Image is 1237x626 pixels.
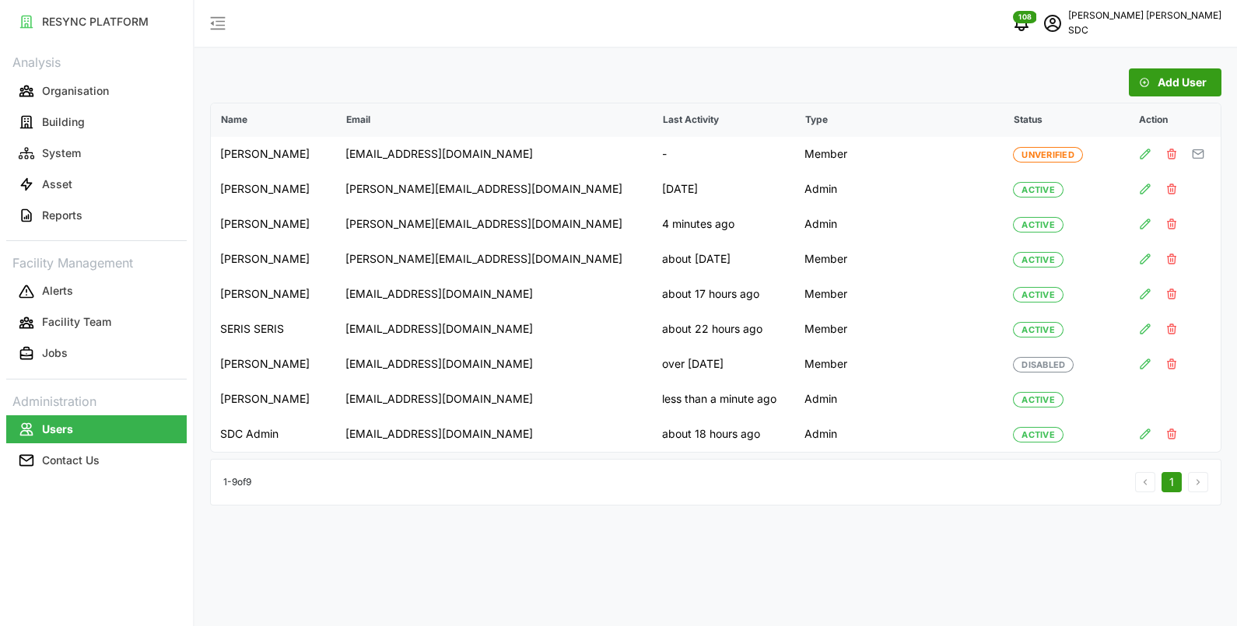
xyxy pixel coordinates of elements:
[220,321,327,337] p: SERIS SERIS
[6,169,187,200] a: Asset
[796,104,1003,136] p: Type
[6,107,187,138] a: Building
[6,445,187,476] a: Contact Us
[6,138,187,169] a: System
[1018,12,1032,23] span: 108
[6,389,187,411] p: Administration
[1021,253,1055,267] span: Active
[6,170,187,198] button: Asset
[1162,472,1182,492] button: 1
[6,200,187,231] a: Reports
[662,391,786,407] p: less than a minute ago
[42,283,73,299] p: Alerts
[6,201,187,229] button: Reports
[6,446,187,474] button: Contact Us
[662,216,786,232] p: 4 minutes ago
[1021,148,1074,162] span: Unverified
[804,286,994,302] p: Member
[6,278,187,306] button: Alerts
[6,307,187,338] a: Facility Team
[1021,218,1055,232] span: Active
[42,83,109,99] p: Organisation
[220,391,327,407] p: [PERSON_NAME]
[1004,104,1128,136] p: Status
[42,14,149,30] p: RESYNC PLATFORM
[1191,147,1205,161] button: Resend activation email
[6,414,187,445] a: Users
[662,251,786,267] p: about [DATE]
[42,208,82,223] p: Reports
[220,286,327,302] p: [PERSON_NAME]
[1068,9,1221,23] p: [PERSON_NAME] [PERSON_NAME]
[6,340,187,368] button: Jobs
[220,216,327,232] p: [PERSON_NAME]
[42,145,81,161] p: System
[804,356,994,372] p: Member
[212,104,335,136] p: Name
[6,276,187,307] a: Alerts
[6,338,187,369] a: Jobs
[6,77,187,105] button: Organisation
[6,8,187,36] button: RESYNC PLATFORM
[6,6,187,37] a: RESYNC PLATFORM
[1021,393,1055,407] span: Active
[42,345,68,361] p: Jobs
[662,321,786,337] p: about 22 hours ago
[6,139,187,167] button: System
[345,216,643,232] p: [PERSON_NAME][EMAIL_ADDRESS][DOMAIN_NAME]
[654,104,794,136] p: Last Activity
[345,356,643,372] p: [EMAIL_ADDRESS][DOMAIN_NAME]
[42,314,111,330] p: Facility Team
[804,216,994,232] p: Admin
[345,251,643,267] p: [PERSON_NAME][EMAIL_ADDRESS][DOMAIN_NAME]
[1130,104,1220,136] p: Action
[804,146,994,162] p: Member
[42,177,72,192] p: Asset
[42,114,85,130] p: Building
[42,453,100,468] p: Contact Us
[6,415,187,443] button: Users
[220,146,327,162] p: [PERSON_NAME]
[337,104,652,136] p: Email
[6,50,187,72] p: Analysis
[6,309,187,337] button: Facility Team
[220,426,327,442] p: SDC Admin
[804,391,994,407] p: Admin
[220,251,327,267] p: [PERSON_NAME]
[662,146,786,162] p: -
[804,321,994,337] p: Member
[345,286,643,302] p: [EMAIL_ADDRESS][DOMAIN_NAME]
[223,475,251,490] p: 1 - 9 of 9
[345,181,643,197] p: [PERSON_NAME][EMAIL_ADDRESS][DOMAIN_NAME]
[1006,8,1037,39] button: notifications
[6,108,187,136] button: Building
[804,181,994,197] p: Admin
[345,426,643,442] p: [EMAIL_ADDRESS][DOMAIN_NAME]
[345,391,643,407] p: [EMAIL_ADDRESS][DOMAIN_NAME]
[1068,23,1221,38] p: SDC
[1158,69,1207,96] span: Add User
[804,426,994,442] p: Admin
[345,321,643,337] p: [EMAIL_ADDRESS][DOMAIN_NAME]
[662,356,786,372] p: over [DATE]
[1129,68,1221,96] button: Add User
[662,286,786,302] p: about 17 hours ago
[1021,323,1055,337] span: Active
[1021,358,1065,372] span: Disabled
[220,356,327,372] p: [PERSON_NAME]
[42,421,73,437] p: Users
[804,251,994,267] p: Member
[6,75,187,107] a: Organisation
[662,181,786,197] p: [DATE]
[662,426,786,442] p: about 18 hours ago
[1021,428,1055,442] span: Active
[220,181,327,197] p: [PERSON_NAME]
[1021,288,1055,302] span: Active
[1021,183,1055,197] span: Active
[1037,8,1068,39] button: schedule
[6,250,187,273] p: Facility Management
[345,146,643,162] p: [EMAIL_ADDRESS][DOMAIN_NAME]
